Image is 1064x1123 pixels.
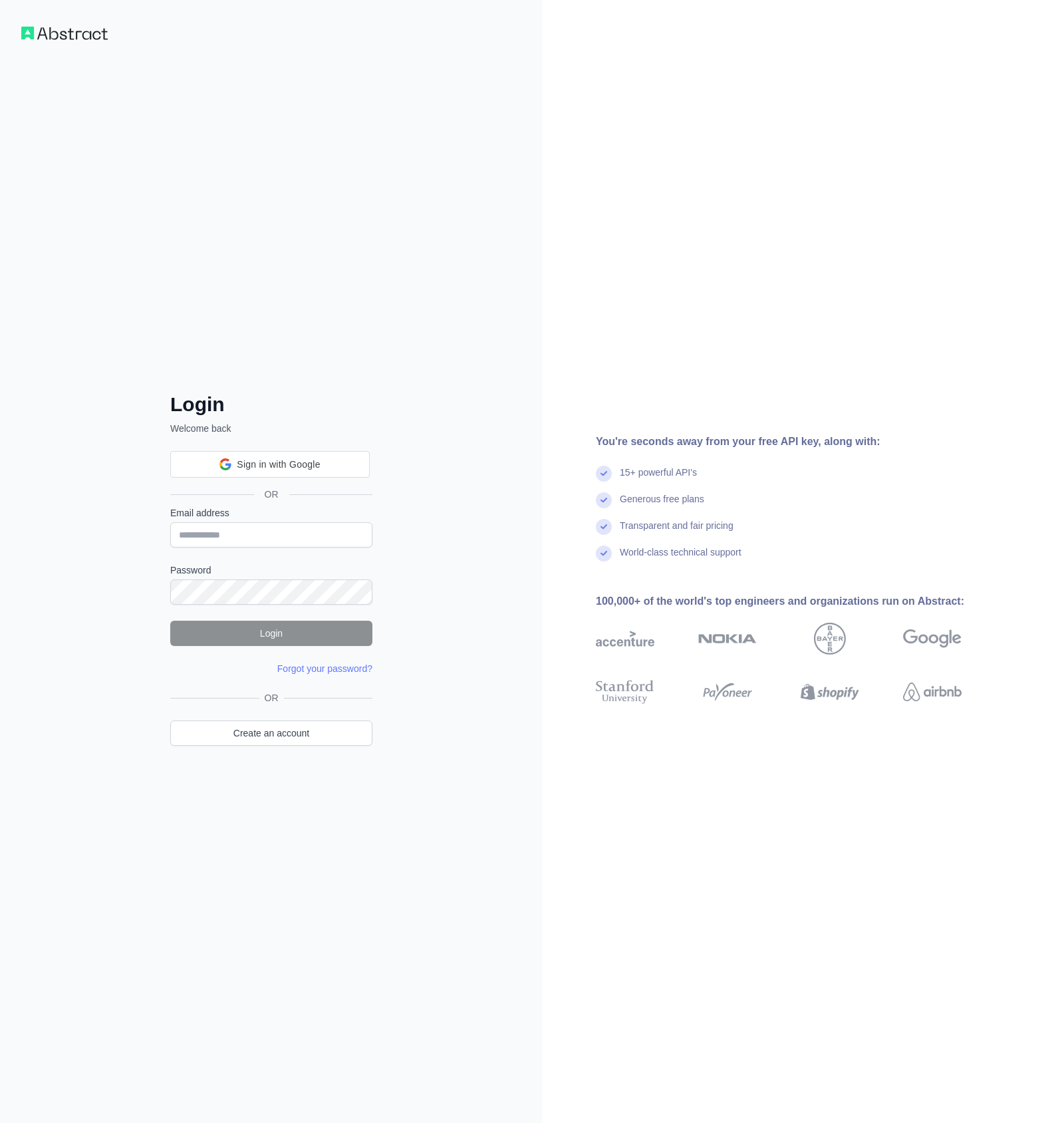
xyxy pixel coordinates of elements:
[814,623,846,655] img: bayer
[170,506,372,520] label: Email address
[620,546,741,572] div: World-class technical support
[620,492,704,519] div: Generous free plans
[170,621,372,646] button: Login
[170,451,370,478] div: Sign in with Google
[596,492,612,508] img: check mark
[596,519,612,535] img: check mark
[903,677,962,707] img: airbnb
[698,623,757,655] img: nokia
[698,677,757,707] img: payoneer
[596,593,1004,609] div: 100,000+ of the world's top engineers and organizations run on Abstract:
[801,677,859,707] img: shopify
[259,691,284,705] span: OR
[596,546,612,561] img: check mark
[254,488,289,501] span: OR
[596,623,654,655] img: accenture
[903,623,962,655] img: google
[596,677,654,707] img: stanford university
[170,393,372,416] h2: Login
[277,663,372,674] a: Forgot your password?
[596,434,1004,450] div: You're seconds away from your free API key, along with:
[620,519,733,546] div: Transparent and fair pricing
[620,466,697,492] div: 15+ powerful API's
[21,27,108,40] img: Workflow
[237,458,320,472] span: Sign in with Google
[596,466,612,482] img: check mark
[170,422,372,435] p: Welcome back
[170,721,372,746] a: Create an account
[170,563,372,577] label: Password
